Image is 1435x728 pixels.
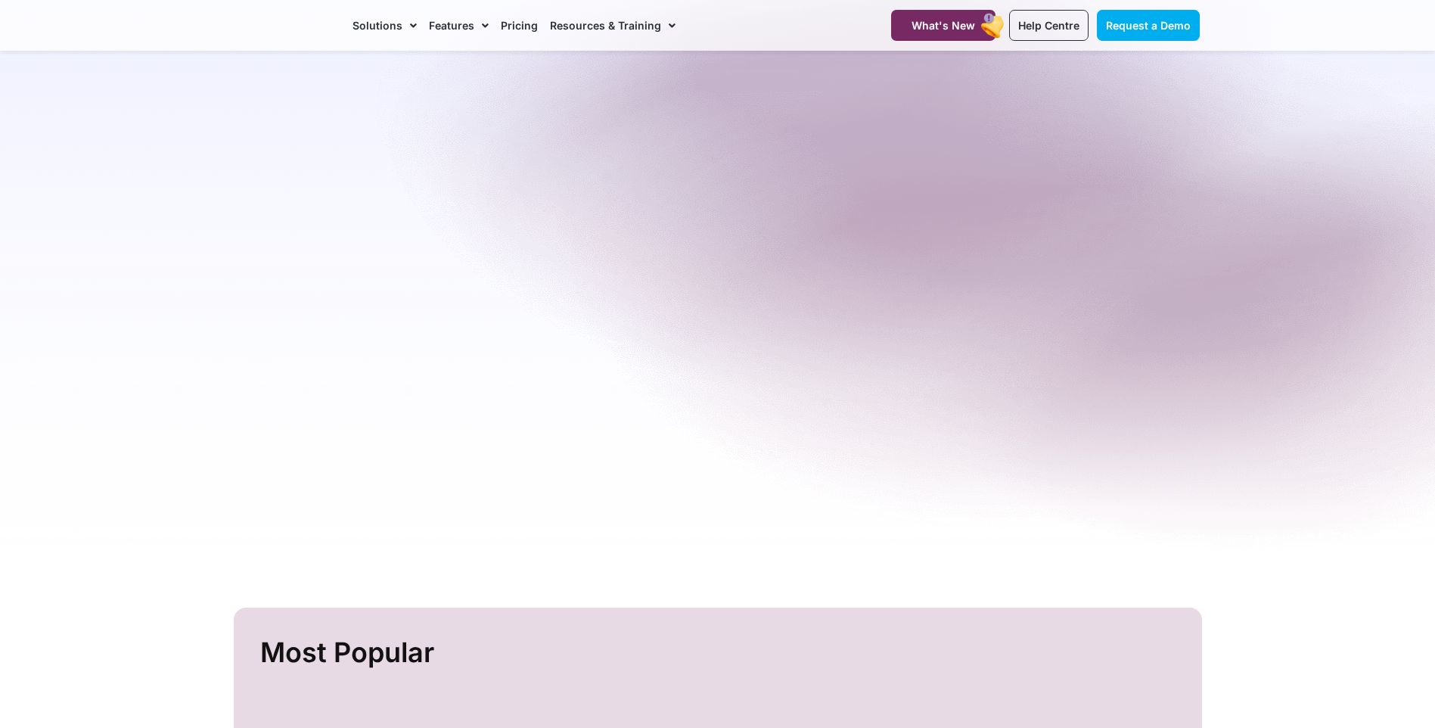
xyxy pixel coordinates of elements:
span: What's New [912,19,975,32]
a: Request a Demo [1097,10,1200,41]
a: What's New [891,10,995,41]
span: Help Centre [1018,19,1079,32]
h2: Most Popular [260,630,1179,675]
span: Request a Demo [1106,19,1191,32]
img: CareMaster Logo [236,14,338,37]
a: Help Centre [1009,10,1089,41]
